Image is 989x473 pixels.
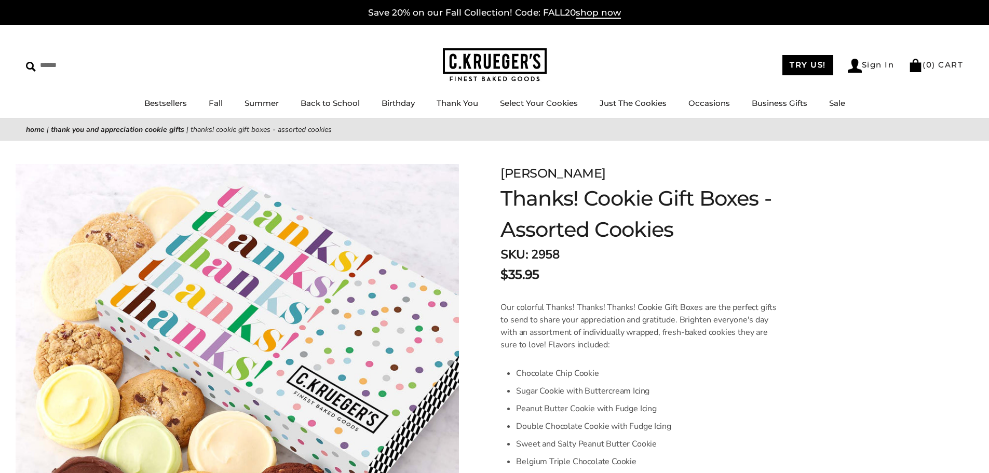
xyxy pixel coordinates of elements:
span: Peanut Butter Cookie with Fudge Icing [516,403,657,414]
span: | [186,125,188,134]
span: 2958 [531,246,559,263]
span: Sugar Cookie with Buttercream Icing [516,385,649,397]
h1: Thanks! Cookie Gift Boxes - Assorted Cookies [500,183,832,245]
span: Chocolate Chip Cookie [516,368,599,379]
span: Double Chocolate Cookie with Fudge Icing [516,421,671,432]
a: Back to School [301,98,360,108]
a: Select Your Cookies [500,98,578,108]
a: Business Gifts [752,98,807,108]
img: Search [26,62,36,72]
a: Save 20% on our Fall Collection! Code: FALL20shop now [368,7,621,19]
img: Account [848,59,862,73]
a: TRY US! [782,55,833,75]
div: [PERSON_NAME] [500,164,832,183]
span: Belgium Triple Chocolate Cookie [516,456,636,467]
span: Sweet and Salty Peanut Butter Cookie [516,438,657,450]
span: $35.95 [500,265,539,284]
a: Thank You and Appreciation Cookie Gifts [51,125,184,134]
input: Search [26,57,150,73]
a: Sale [829,98,845,108]
span: | [47,125,49,134]
a: Home [26,125,45,134]
a: Bestsellers [144,98,187,108]
img: C.KRUEGER'S [443,48,547,82]
strong: SKU: [500,246,528,263]
span: 0 [926,60,932,70]
a: (0) CART [909,60,963,70]
img: Bag [909,59,923,72]
a: Occasions [688,98,730,108]
span: Thanks! Cookie Gift Boxes - Assorted Cookies [191,125,332,134]
a: Birthday [382,98,415,108]
nav: breadcrumbs [26,124,963,136]
a: Just The Cookies [600,98,667,108]
a: Fall [209,98,223,108]
span: Our colorful Thanks! Thanks! Thanks! Cookie Gift Boxes are the perfect gifts to send to share you... [500,302,777,350]
a: Sign In [848,59,895,73]
span: shop now [576,7,621,19]
a: Summer [245,98,279,108]
a: Thank You [437,98,478,108]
